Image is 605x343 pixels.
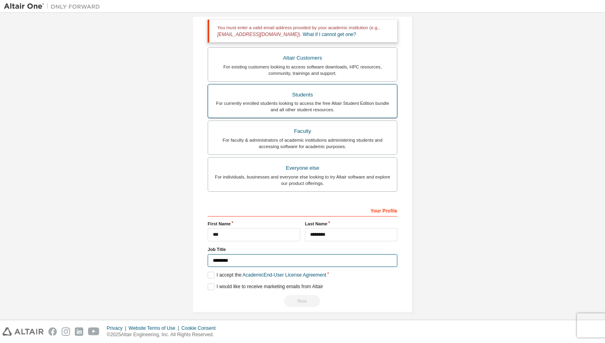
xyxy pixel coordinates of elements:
p: © 2025 Altair Engineering, Inc. All Rights Reserved. [107,331,220,338]
img: facebook.svg [48,327,57,336]
div: For existing customers looking to access software downloads, HPC resources, community, trainings ... [213,64,392,76]
div: For individuals, businesses and everyone else looking to try Altair software and explore our prod... [213,174,392,187]
label: Last Name [305,221,397,227]
div: Your Profile [208,204,397,217]
div: For faculty & administrators of academic institutions administering students and accessing softwa... [213,137,392,150]
div: Website Terms of Use [128,325,181,331]
img: youtube.svg [88,327,100,336]
label: I would like to receive marketing emails from Altair [208,283,323,290]
div: Privacy [107,325,128,331]
label: First Name [208,221,300,227]
img: altair_logo.svg [2,327,44,336]
label: I accept the [208,272,326,279]
img: linkedin.svg [75,327,83,336]
a: Academic End-User License Agreement [242,272,326,278]
div: Cookie Consent [181,325,220,331]
div: Students [213,89,392,100]
a: What if I cannot get one? [303,32,356,37]
img: Altair One [4,2,104,10]
div: Altair Customers [213,52,392,64]
div: Faculty [213,126,392,137]
div: You must enter a valid email address provided by your academic institution (e.g., ). [208,20,397,42]
span: [EMAIL_ADDRESS][DOMAIN_NAME] [217,32,298,37]
div: For currently enrolled students looking to access the free Altair Student Edition bundle and all ... [213,100,392,113]
div: You need to provide your academic email [208,295,397,307]
img: instagram.svg [62,327,70,336]
div: Everyone else [213,162,392,174]
label: Job Title [208,246,397,253]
